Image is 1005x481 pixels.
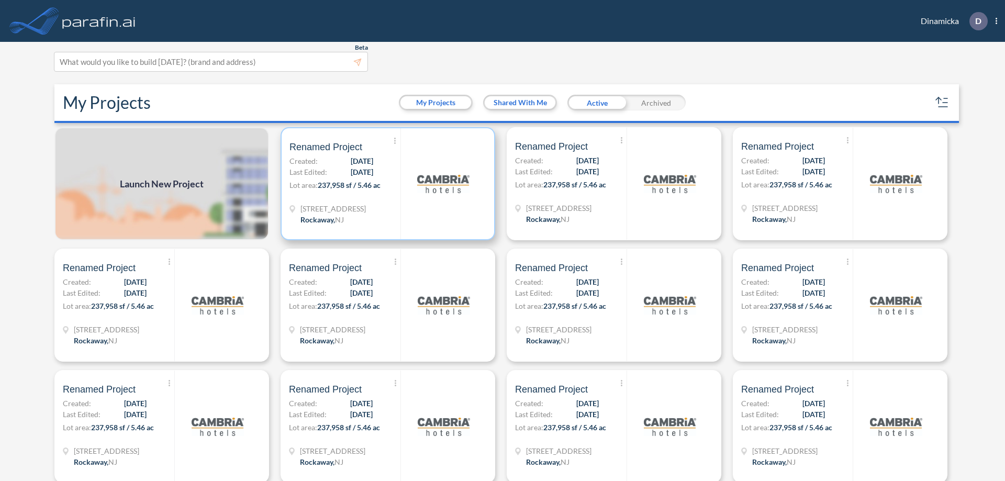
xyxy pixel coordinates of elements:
[515,398,543,409] span: Created:
[289,423,317,432] span: Lot area:
[576,287,599,298] span: [DATE]
[515,301,543,310] span: Lot area:
[300,324,365,335] span: 321 Mt Hope Ave
[802,398,825,409] span: [DATE]
[124,409,147,420] span: [DATE]
[300,203,366,214] span: 321 Mt Hope Ave
[91,423,154,432] span: 237,958 sf / 5.46 ac
[318,181,381,189] span: 237,958 sf / 5.46 ac
[802,409,825,420] span: [DATE]
[289,409,327,420] span: Last Edited:
[515,166,553,177] span: Last Edited:
[60,10,138,31] img: logo
[63,276,91,287] span: Created:
[627,95,686,110] div: Archived
[300,335,343,346] div: Rockaway, NJ
[526,336,561,345] span: Rockaway ,
[63,93,151,113] h2: My Projects
[334,457,343,466] span: NJ
[400,96,471,109] button: My Projects
[289,166,327,177] span: Last Edited:
[350,409,373,420] span: [DATE]
[526,214,569,225] div: Rockaway, NJ
[485,96,555,109] button: Shared With Me
[515,276,543,287] span: Created:
[644,158,696,210] img: logo
[74,324,139,335] span: 321 Mt Hope Ave
[741,287,779,298] span: Last Edited:
[350,398,373,409] span: [DATE]
[741,409,779,420] span: Last Edited:
[108,336,117,345] span: NJ
[289,301,317,310] span: Lot area:
[74,457,108,466] span: Rockaway ,
[63,423,91,432] span: Lot area:
[752,203,818,214] span: 321 Mt Hope Ave
[787,336,796,345] span: NJ
[289,276,317,287] span: Created:
[300,445,365,456] span: 321 Mt Hope Ave
[317,423,380,432] span: 237,958 sf / 5.46 ac
[289,398,317,409] span: Created:
[289,141,362,153] span: Renamed Project
[192,400,244,453] img: logo
[515,287,553,298] span: Last Edited:
[769,301,832,310] span: 237,958 sf / 5.46 ac
[802,287,825,298] span: [DATE]
[576,155,599,166] span: [DATE]
[63,398,91,409] span: Created:
[561,457,569,466] span: NJ
[870,400,922,453] img: logo
[752,457,787,466] span: Rockaway ,
[54,127,269,240] img: add
[543,180,606,189] span: 237,958 sf / 5.46 ac
[741,301,769,310] span: Lot area:
[576,276,599,287] span: [DATE]
[543,301,606,310] span: 237,958 sf / 5.46 ac
[350,287,373,298] span: [DATE]
[802,155,825,166] span: [DATE]
[418,279,470,331] img: logo
[289,262,362,274] span: Renamed Project
[289,287,327,298] span: Last Edited:
[74,336,108,345] span: Rockaway ,
[787,457,796,466] span: NJ
[752,456,796,467] div: Rockaway, NJ
[124,287,147,298] span: [DATE]
[74,445,139,456] span: 321 Mt Hope Ave
[351,166,373,177] span: [DATE]
[752,335,796,346] div: Rockaway, NJ
[561,215,569,223] span: NJ
[91,301,154,310] span: 237,958 sf / 5.46 ac
[561,336,569,345] span: NJ
[526,456,569,467] div: Rockaway, NJ
[63,383,136,396] span: Renamed Project
[192,279,244,331] img: logo
[526,445,591,456] span: 321 Mt Hope Ave
[741,180,769,189] span: Lot area:
[752,324,818,335] span: 321 Mt Hope Ave
[752,336,787,345] span: Rockaway ,
[567,95,627,110] div: Active
[515,409,553,420] span: Last Edited:
[644,400,696,453] img: logo
[870,158,922,210] img: logo
[63,287,100,298] span: Last Edited:
[752,445,818,456] span: 321 Mt Hope Ave
[526,324,591,335] span: 321 Mt Hope Ave
[289,181,318,189] span: Lot area:
[526,203,591,214] span: 321 Mt Hope Ave
[334,336,343,345] span: NJ
[769,423,832,432] span: 237,958 sf / 5.46 ac
[934,94,951,111] button: sort
[63,262,136,274] span: Renamed Project
[576,398,599,409] span: [DATE]
[741,276,769,287] span: Created:
[752,214,796,225] div: Rockaway, NJ
[63,409,100,420] span: Last Edited:
[350,276,373,287] span: [DATE]
[108,457,117,466] span: NJ
[317,301,380,310] span: 237,958 sf / 5.46 ac
[74,456,117,467] div: Rockaway, NJ
[802,276,825,287] span: [DATE]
